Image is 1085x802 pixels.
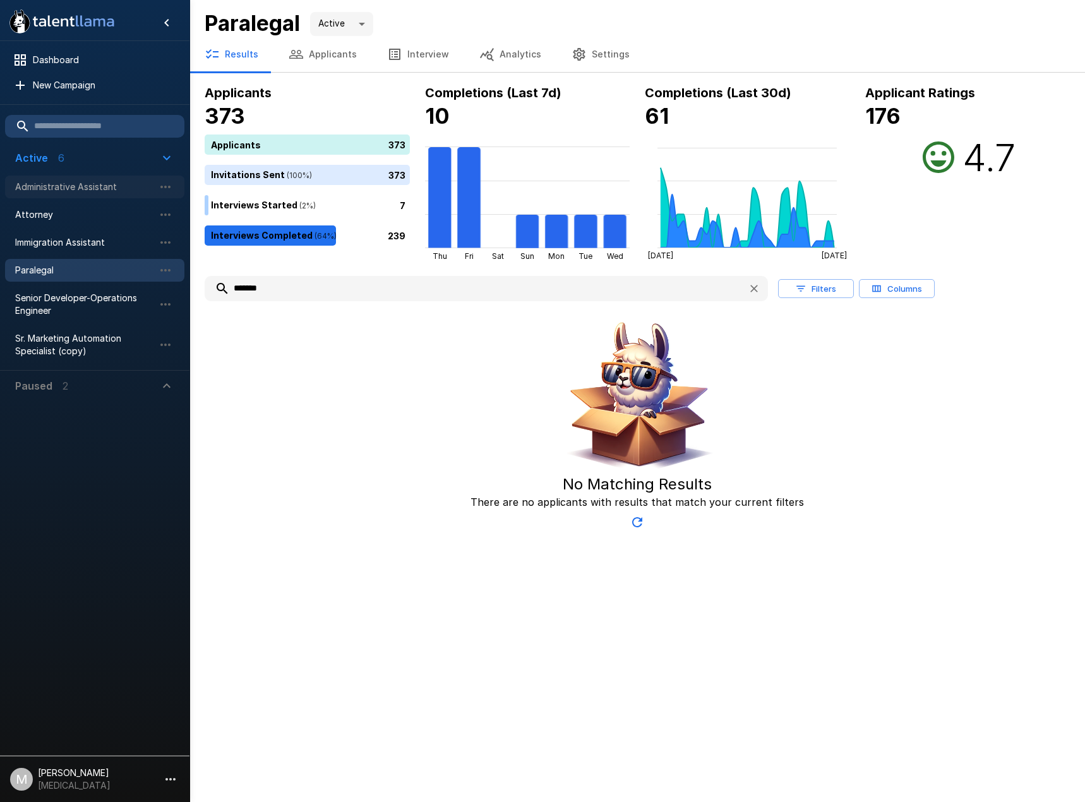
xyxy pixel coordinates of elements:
tspan: Wed [607,251,623,261]
p: 373 [388,138,405,151]
b: Completions (Last 7d) [425,85,561,100]
b: Applicants [205,85,272,100]
button: Filters [778,279,854,299]
b: 10 [425,103,450,129]
b: Applicant Ratings [865,85,975,100]
tspan: Thu [432,251,447,261]
p: There are no applicants with results that match your current filters [471,494,804,510]
p: 7 [400,198,405,212]
button: Results [189,37,273,72]
button: Columns [859,279,935,299]
tspan: Mon [548,251,565,261]
img: Animated document [558,316,716,474]
button: Settings [556,37,645,72]
button: Applicants [273,37,372,72]
tspan: [DATE] [822,251,847,260]
b: 373 [205,103,245,129]
button: Updated Today - 9:59 AM [625,510,650,535]
p: 373 [388,168,405,181]
tspan: Sat [492,251,504,261]
tspan: Fri [464,251,473,261]
b: Paralegal [205,10,300,36]
b: 61 [645,103,669,129]
button: Interview [372,37,464,72]
tspan: Sun [520,251,534,261]
button: Analytics [464,37,556,72]
tspan: [DATE] [648,251,673,260]
div: Active [310,12,373,36]
h5: No Matching Results [563,474,712,494]
tspan: Tue [578,251,592,261]
b: 176 [865,103,901,129]
h2: 4.7 [962,135,1016,180]
b: Completions (Last 30d) [645,85,791,100]
p: 239 [388,229,405,242]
